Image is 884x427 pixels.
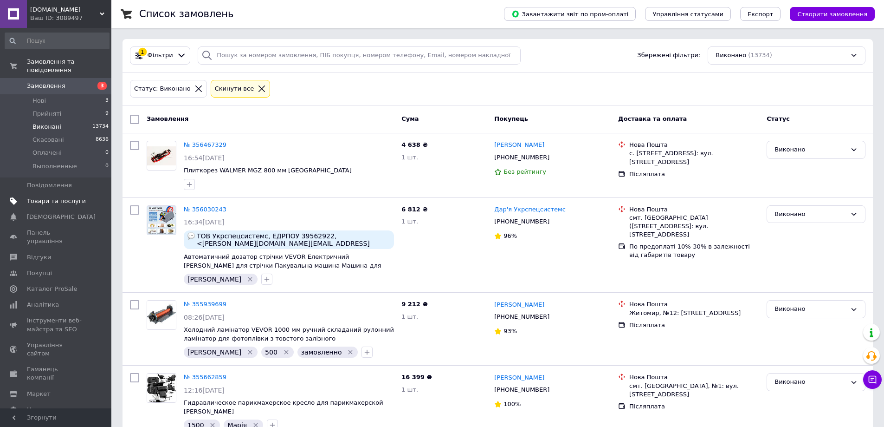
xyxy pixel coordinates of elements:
div: По предоплаті 10%-30% в залежності від габаритів товару [629,243,759,259]
svg: Видалити мітку [246,276,254,283]
img: Фото товару [147,301,176,329]
span: 3 [105,97,109,105]
span: [PHONE_NUMBER] [494,218,549,225]
span: 100% [503,401,521,407]
span: [PHONE_NUMBER] [494,313,549,320]
div: Cкинути все [213,84,256,94]
span: [PHONE_NUMBER] [494,386,549,393]
span: Cума [401,115,419,122]
span: ТОВ Укрспецсистемс, ЕДРПОУ 39562922, <[PERSON_NAME][DOMAIN_NAME][EMAIL_ADDRESS][DOMAIN_NAME]> Дру... [197,232,390,247]
span: 08:26[DATE] [184,314,225,321]
span: 1 шт. [401,154,418,161]
a: № 356030243 [184,206,226,213]
img: Фото товару [147,146,176,165]
button: Експорт [740,7,781,21]
span: Створити замовлення [797,11,867,18]
span: 6 812 ₴ [401,206,427,213]
span: [PERSON_NAME] [187,348,241,356]
div: Житомир, №12: [STREET_ADDRESS] [629,309,759,317]
input: Пошук за номером замовлення, ПІБ покупця, номером телефону, Email, номером накладної [198,46,521,65]
span: 1 шт. [401,386,418,393]
span: Автоматичний дозатор стрічки VEVOR Електричний [PERSON_NAME] для стрічки Пакувальна машина Машина... [184,253,381,277]
span: 500 [265,348,277,356]
a: [PERSON_NAME] [494,141,544,150]
div: Нова Пошта [629,141,759,149]
span: Панель управління [27,229,86,245]
div: Виконано [774,145,846,155]
span: Доставка та оплата [618,115,687,122]
a: Фото товару [147,205,176,235]
span: Повідомлення [27,181,72,190]
svg: Видалити мітку [283,348,290,356]
span: Завантажити звіт по пром-оплаті [511,10,628,18]
span: 16 399 ₴ [401,374,432,381]
a: № 356467329 [184,141,226,148]
span: Нові [32,97,46,105]
span: 1 шт. [401,218,418,225]
span: Оплачені [32,149,62,157]
span: замовленно [301,348,342,356]
span: Відгуки [27,253,51,262]
span: Без рейтингу [503,168,546,175]
a: [PERSON_NAME] [494,374,544,382]
span: Гаманець компанії [27,365,86,382]
span: 8636 [96,136,109,144]
span: 93% [503,328,517,335]
span: Замовлення [27,82,65,90]
div: Післяплата [629,321,759,329]
span: 9 [105,110,109,118]
div: Ваш ID: 3089497 [30,14,111,22]
span: 16:34[DATE] [184,218,225,226]
span: Фільтри [148,51,173,60]
div: с. [STREET_ADDRESS]: вул. [STREET_ADDRESS] [629,149,759,166]
span: 13734 [92,123,109,131]
div: Статус: Виконано [132,84,193,94]
span: Покупець [494,115,528,122]
span: Експорт [748,11,774,18]
span: Товари та послуги [27,197,86,205]
span: Покупці [27,269,52,277]
a: Плиткорез WALMER MGZ 800 мм [GEOGRAPHIC_DATA] [184,167,352,174]
span: [PHONE_NUMBER] [494,154,549,161]
div: Післяплата [629,402,759,411]
a: Фото товару [147,141,176,171]
span: Выполненные [32,162,77,171]
span: 3 [97,82,107,90]
a: Гидравлическое парикмахерское кресло для парикмахерской [PERSON_NAME] [184,399,383,415]
div: Нова Пошта [629,205,759,214]
a: Холодний ламінатор VEVOR 1000 мм ручний складаний рулонний ламінатор для фотоплівки з товстого за... [184,326,394,342]
span: 96% [503,232,517,239]
button: Чат з покупцем [863,370,882,389]
a: Фото товару [147,300,176,330]
span: Каталог ProSale [27,285,77,293]
img: Фото товару [147,206,176,235]
input: Пошук [5,33,110,49]
span: 12:16[DATE] [184,387,225,394]
svg: Видалити мітку [347,348,354,356]
span: sigma-market.com.ua [30,6,100,14]
span: Аналітика [27,301,59,309]
div: смт. [GEOGRAPHIC_DATA], №1: вул. [STREET_ADDRESS] [629,382,759,399]
div: Нова Пошта [629,373,759,381]
span: Замовлення та повідомлення [27,58,111,74]
span: 4 638 ₴ [401,141,427,148]
img: :speech_balloon: [187,232,195,240]
span: Скасовані [32,136,64,144]
button: Створити замовлення [790,7,875,21]
span: (13734) [748,52,772,59]
div: смт. [GEOGRAPHIC_DATA] ([STREET_ADDRESS]: вул. [STREET_ADDRESS] [629,214,759,239]
img: Фото товару [147,374,176,402]
span: Маркет [27,390,51,398]
button: Завантажити звіт по пром-оплаті [504,7,636,21]
span: 0 [105,149,109,157]
span: Статус [767,115,790,122]
span: Управління статусами [652,11,723,18]
span: Замовлення [147,115,188,122]
h1: Список замовлень [139,8,233,20]
span: Інструменти веб-майстра та SEO [27,316,86,333]
a: № 355939699 [184,301,226,308]
span: Прийняті [32,110,61,118]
